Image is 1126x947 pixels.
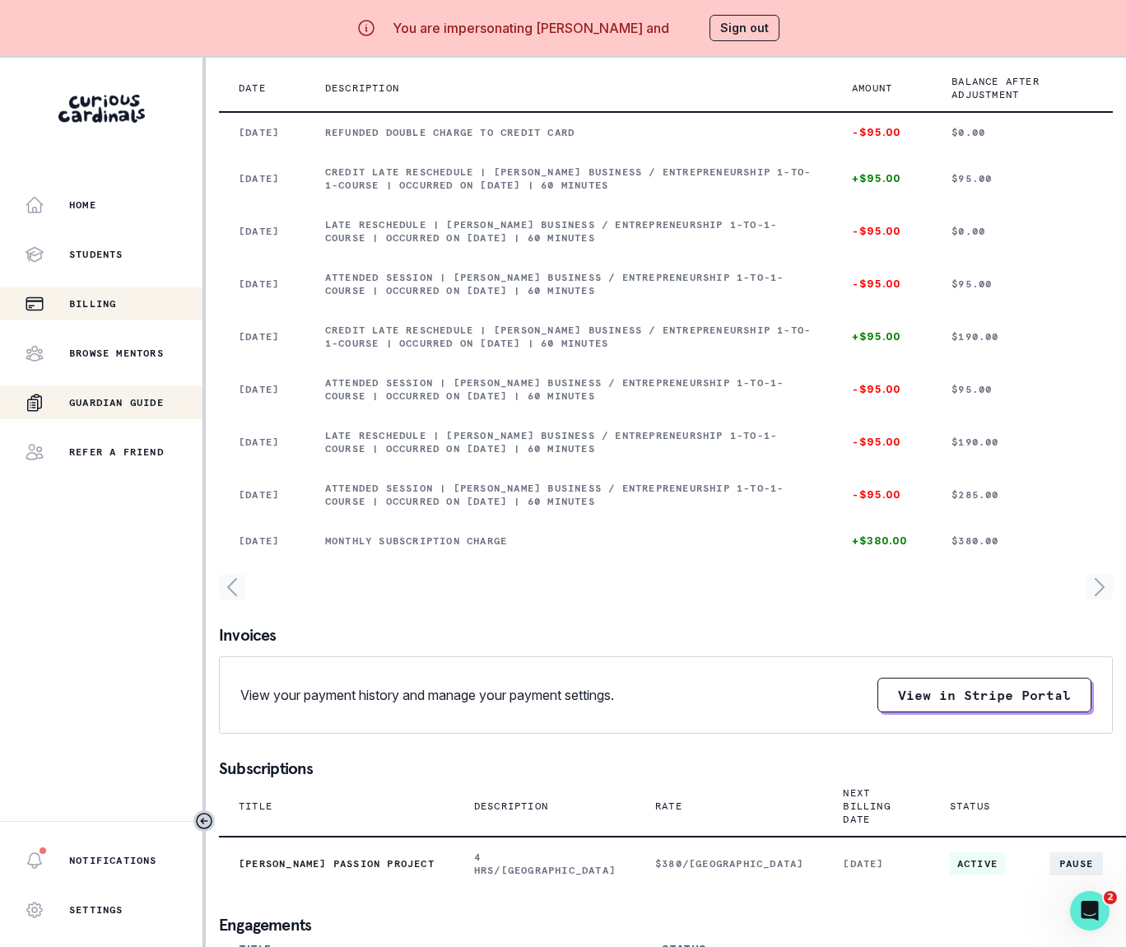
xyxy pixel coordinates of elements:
p: +$95.00 [852,172,912,185]
p: -$95.00 [852,278,912,291]
p: Next Billing Date [843,786,890,826]
p: [DATE] [843,857,910,870]
p: CREDIT Late reschedule | [PERSON_NAME] Business / Entrepreneurship 1-to-1-course | Occurred on [D... [325,324,812,350]
p: Notifications [69,854,157,867]
span: 2 [1104,891,1117,904]
p: -$95.00 [852,436,912,449]
p: Browse Mentors [69,347,164,360]
button: Toggle sidebar [193,810,215,832]
p: $380.00 [952,534,1093,548]
p: $0.00 [952,225,1093,238]
p: [DATE] [239,534,286,548]
p: [DATE] [239,383,286,396]
p: +$380.00 [852,534,912,548]
p: [DATE] [239,330,286,343]
p: -$95.00 [852,488,912,501]
p: You are impersonating [PERSON_NAME] and [393,18,669,38]
p: Students [69,248,123,261]
p: View your payment history and manage your payment settings. [240,685,614,705]
svg: page left [219,574,245,600]
p: $380/[GEOGRAPHIC_DATA] [655,857,803,870]
p: Late reschedule | [PERSON_NAME] Business / Entrepreneurship 1-to-1-course | Occurred on [DATE] | ... [325,429,812,455]
p: Monthly subscription charge [325,534,812,548]
p: [PERSON_NAME] Passion Project [239,857,435,870]
p: Settings [69,903,123,917]
p: Billing [69,297,116,310]
p: [DATE] [239,488,286,501]
p: -$95.00 [852,126,912,139]
p: Attended session | [PERSON_NAME] Business / Entrepreneurship 1-to-1-course | Occurred on [DATE] |... [325,482,812,508]
img: Curious Cardinals Logo [58,95,145,123]
p: [DATE] [239,436,286,449]
p: -$95.00 [852,225,912,238]
p: Description [325,82,399,95]
p: Guardian Guide [69,396,164,409]
p: 4 HRS/[GEOGRAPHIC_DATA] [474,851,616,877]
p: Subscriptions [219,760,1113,777]
p: Amount [852,82,892,95]
p: [DATE] [239,126,286,139]
p: refunded double charge to credit card [325,126,812,139]
p: Attended session | [PERSON_NAME] Business / Entrepreneurship 1-to-1-course | Occurred on [DATE] |... [325,376,812,403]
p: $95.00 [952,172,1093,185]
p: Status [950,800,990,813]
button: Pause [1049,852,1103,875]
button: View in Stripe Portal [877,678,1091,712]
p: Late reschedule | [PERSON_NAME] Business / Entrepreneurship 1-to-1-course | Occurred on [DATE] | ... [325,218,812,245]
p: Description [474,800,548,813]
p: [DATE] [239,278,286,291]
p: $0.00 [952,126,1093,139]
p: Home [69,198,96,212]
iframe: Intercom live chat [1070,891,1110,931]
p: +$95.00 [852,330,912,343]
p: Engagements [219,917,1113,933]
p: $285.00 [952,488,1093,501]
p: $190.00 [952,330,1093,343]
p: $95.00 [952,383,1093,396]
p: Title [239,800,272,813]
p: [DATE] [239,225,286,238]
p: Refer a friend [69,446,164,459]
svg: page right [1086,574,1113,600]
p: Attended session | [PERSON_NAME] Business / Entrepreneurship 1-to-1-course | Occurred on [DATE] |... [325,271,812,297]
p: Date [239,82,266,95]
p: [DATE] [239,172,286,185]
p: Rate [655,800,682,813]
button: Sign out [710,15,779,41]
p: -$95.00 [852,383,912,396]
p: CREDIT Late reschedule | [PERSON_NAME] Business / Entrepreneurship 1-to-1-course | Occurred on [D... [325,166,812,192]
p: $95.00 [952,278,1093,291]
p: Balance after adjustment [952,75,1073,101]
p: $190.00 [952,436,1093,449]
p: Invoices [219,627,1113,643]
span: ACTIVE [950,852,1005,875]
